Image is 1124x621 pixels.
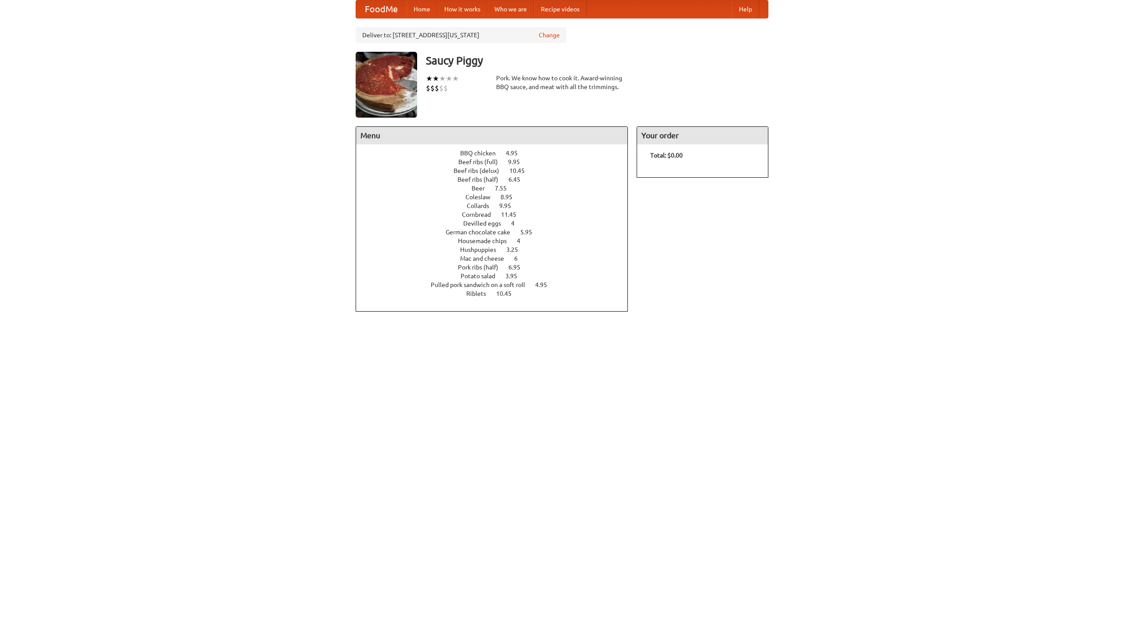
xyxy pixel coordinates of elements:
a: Who we are [487,0,534,18]
li: $ [435,83,439,93]
a: Pork ribs (half) 6.95 [458,264,537,271]
li: $ [439,83,443,93]
li: $ [443,83,448,93]
a: Housemade chips 4 [458,237,537,244]
a: FoodMe [356,0,407,18]
span: Pork ribs (half) [458,264,507,271]
a: Home [407,0,437,18]
a: Potato salad 3.95 [461,273,533,280]
span: 4 [511,220,523,227]
span: Collards [467,202,498,209]
span: Mac and cheese [460,255,513,262]
span: Beef ribs (delux) [454,167,508,174]
li: ★ [446,74,452,83]
li: ★ [439,74,446,83]
span: 6 [514,255,526,262]
span: 10.45 [509,167,533,174]
a: How it works [437,0,487,18]
a: Beef ribs (half) 6.45 [458,176,537,183]
img: angular.jpg [356,52,417,118]
a: Help [732,0,759,18]
a: Change [539,31,560,39]
a: Mac and cheese 6 [460,255,534,262]
span: 4.95 [506,150,526,157]
a: Beef ribs (full) 9.95 [458,158,536,165]
span: 8.95 [501,194,521,201]
span: Hushpuppies [460,246,505,253]
div: Pork. We know how to cook it. Award-winning BBQ sauce, and meat with all the trimmings. [496,74,628,91]
div: Deliver to: [STREET_ADDRESS][US_STATE] [356,27,566,43]
h4: Your order [637,127,768,144]
span: 10.45 [496,290,520,297]
span: 7.55 [495,185,515,192]
a: Hushpuppies 3.25 [460,246,534,253]
b: Total: $0.00 [650,152,683,159]
a: Riblets 10.45 [466,290,528,297]
span: 3.95 [505,273,526,280]
span: Cornbread [462,211,500,218]
li: ★ [432,74,439,83]
a: Beer 7.55 [472,185,523,192]
a: Cornbread 11.45 [462,211,533,218]
span: 4 [517,237,529,244]
span: Beef ribs (half) [458,176,507,183]
span: Housemade chips [458,237,515,244]
li: $ [430,83,435,93]
a: Devilled eggs 4 [463,220,531,227]
a: Recipe videos [534,0,587,18]
li: ★ [452,74,459,83]
a: Beef ribs (delux) 10.45 [454,167,541,174]
li: ★ [426,74,432,83]
a: Pulled pork sandwich on a soft roll 4.95 [431,281,563,288]
span: 5.95 [520,229,541,236]
span: Coleslaw [465,194,499,201]
span: 6.95 [508,264,529,271]
span: 11.45 [501,211,525,218]
span: 9.95 [508,158,529,165]
span: BBQ chicken [460,150,504,157]
a: German chocolate cake 5.95 [446,229,548,236]
a: Coleslaw 8.95 [465,194,529,201]
span: German chocolate cake [446,229,519,236]
span: 4.95 [535,281,556,288]
span: Beer [472,185,494,192]
span: Devilled eggs [463,220,510,227]
span: 6.45 [508,176,529,183]
a: Collards 9.95 [467,202,527,209]
span: Potato salad [461,273,504,280]
h3: Saucy Piggy [426,52,768,69]
span: Pulled pork sandwich on a soft roll [431,281,534,288]
a: BBQ chicken 4.95 [460,150,534,157]
span: 3.25 [506,246,527,253]
span: Riblets [466,290,495,297]
span: Beef ribs (full) [458,158,507,165]
h4: Menu [356,127,627,144]
li: $ [426,83,430,93]
span: 9.95 [499,202,520,209]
